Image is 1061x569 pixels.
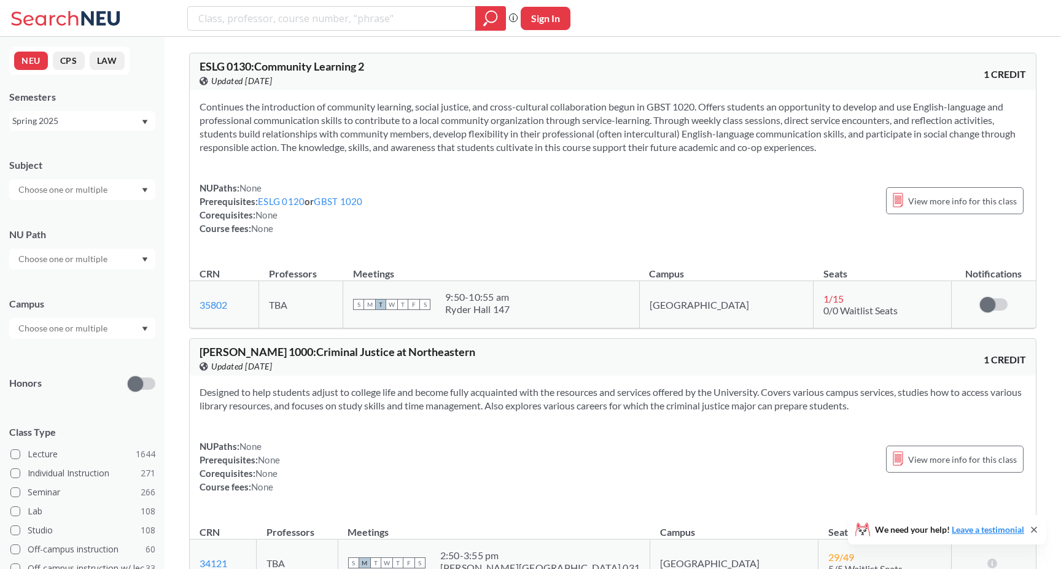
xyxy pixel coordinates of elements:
[10,465,155,481] label: Individual Instruction
[142,327,148,331] svg: Dropdown arrow
[823,304,898,316] span: 0/0 Waitlist Seats
[12,182,115,197] input: Choose one or multiple
[984,68,1026,81] span: 1 CREDIT
[814,255,951,281] th: Seats
[823,293,844,304] span: 1 / 15
[9,249,155,269] div: Dropdown arrow
[251,481,273,492] span: None
[136,447,155,461] span: 1644
[951,513,1036,540] th: Notifications
[338,513,650,540] th: Meetings
[343,255,639,281] th: Meetings
[908,193,1017,209] span: View more info for this class
[314,196,362,207] a: GBST 1020
[381,557,392,568] span: W
[414,557,426,568] span: S
[90,52,125,70] button: LAW
[9,179,155,200] div: Dropdown arrow
[200,181,363,235] div: NUPaths: Prerequisites: or Corequisites: Course fees:
[9,376,42,390] p: Honors
[359,557,370,568] span: M
[10,503,155,519] label: Lab
[408,299,419,310] span: F
[650,513,818,540] th: Campus
[141,505,155,518] span: 108
[828,551,854,563] span: 29 / 49
[141,524,155,537] span: 108
[9,425,155,439] span: Class Type
[259,281,343,328] td: TBA
[10,484,155,500] label: Seminar
[9,318,155,339] div: Dropdown arrow
[211,74,272,88] span: Updated [DATE]
[141,486,155,499] span: 266
[639,255,814,281] th: Campus
[142,257,148,262] svg: Dropdown arrow
[9,111,155,131] div: Spring 2025Dropdown arrow
[483,10,498,27] svg: magnifying glass
[200,557,227,569] a: 34121
[440,549,640,562] div: 2:50 - 3:55 pm
[200,299,227,311] a: 35802
[445,291,510,303] div: 9:50 - 10:55 am
[14,52,48,70] button: NEU
[392,557,403,568] span: T
[908,452,1017,467] span: View more info for this class
[200,100,1026,154] section: Continues the introduction of community learning, social justice, and cross-cultural collaboratio...
[951,255,1036,281] th: Notifications
[257,513,338,540] th: Professors
[9,90,155,104] div: Semesters
[255,209,278,220] span: None
[197,8,467,29] input: Class, professor, course number, "phrase"
[10,541,155,557] label: Off-campus instruction
[200,60,364,73] span: ESLG 0130 : Community Learning 2
[10,446,155,462] label: Lecture
[12,321,115,336] input: Choose one or multiple
[348,557,359,568] span: S
[521,7,570,30] button: Sign In
[364,299,375,310] span: M
[142,120,148,125] svg: Dropdown arrow
[445,303,510,315] div: Ryder Hall 147
[10,522,155,538] label: Studio
[9,297,155,311] div: Campus
[639,281,814,328] td: [GEOGRAPHIC_DATA]
[12,252,115,266] input: Choose one or multiple
[259,255,343,281] th: Professors
[258,196,305,207] a: ESLG 0120
[9,158,155,172] div: Subject
[146,543,155,556] span: 60
[353,299,364,310] span: S
[141,466,155,480] span: 271
[386,299,397,310] span: W
[419,299,430,310] span: S
[397,299,408,310] span: T
[200,439,280,494] div: NUPaths: Prerequisites: Corequisites: Course fees:
[53,52,85,70] button: CPS
[818,513,952,540] th: Seats
[984,353,1026,366] span: 1 CREDIT
[403,557,414,568] span: F
[258,454,280,465] span: None
[211,360,272,373] span: Updated [DATE]
[375,299,386,310] span: T
[9,228,155,241] div: NU Path
[12,114,141,128] div: Spring 2025
[200,267,220,281] div: CRN
[370,557,381,568] span: T
[475,6,506,31] div: magnifying glass
[200,385,1026,412] section: Designed to help students adjust to college life and become fully acquainted with the resources a...
[239,182,262,193] span: None
[875,525,1024,534] span: We need your help!
[251,223,273,234] span: None
[255,468,278,479] span: None
[952,524,1024,535] a: Leave a testimonial
[200,525,220,539] div: CRN
[200,345,475,358] span: [PERSON_NAME] 1000 : Criminal Justice at Northeastern
[142,188,148,193] svg: Dropdown arrow
[239,441,262,452] span: None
